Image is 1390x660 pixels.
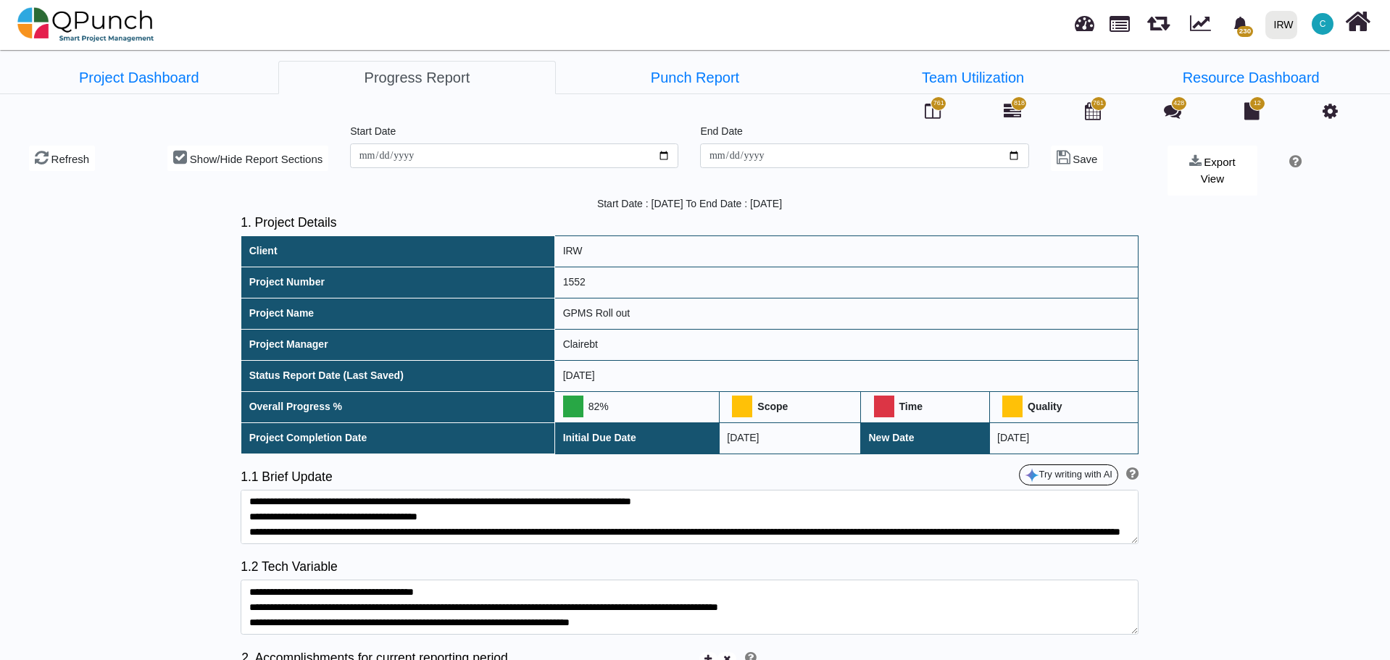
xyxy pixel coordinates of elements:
span: Projects [1110,9,1130,32]
td: 1552 [555,267,1139,298]
a: Help [1121,469,1139,481]
span: Export View [1201,156,1236,185]
td: 82% [555,391,720,422]
div: Notification [1228,11,1253,37]
th: Project Manager [241,329,555,360]
img: google-gemini-icon.8b74464.png [1025,468,1039,483]
h5: 1. Project Details [241,215,1139,230]
th: New Date [861,422,990,454]
a: IRW [1259,1,1303,49]
button: Refresh [29,146,95,171]
legend: End Date [700,124,1028,143]
th: Scope [719,391,860,422]
span: Clairebt [1312,13,1333,35]
a: Progress Report [278,61,557,94]
h5: 1.1 Brief Update [241,469,689,485]
td: [DATE] [719,422,860,454]
span: Releases [1147,7,1170,31]
div: Dynamic Report [1183,1,1224,49]
th: Initial Due Date [555,422,720,454]
i: Board [925,102,941,120]
li: GPMS Roll out [834,61,1112,93]
td: Clairebt [555,329,1139,360]
span: Refresh [51,153,90,165]
legend: Start Date [350,124,678,143]
button: Export View [1168,146,1257,196]
a: Help [1284,157,1302,169]
button: Save [1051,146,1104,171]
a: Resource Dashboard [1112,61,1390,94]
span: Show/Hide Report Sections [190,153,322,165]
th: Client [241,235,555,267]
span: 761 [1093,99,1104,109]
span: 12 [1254,99,1261,109]
td: [DATE] [555,360,1139,391]
th: Status Report Date (Last Saved) [241,360,555,391]
span: 818 [1014,99,1025,109]
a: 818 [1004,108,1021,120]
th: Project Name [241,298,555,329]
span: Save [1073,153,1097,165]
th: Overall Progress % [241,391,555,422]
th: Project Number [241,267,555,298]
i: Punch Discussion [1164,102,1181,120]
span: Start Date : [DATE] To End Date : [DATE] [597,198,782,209]
i: Document Library [1244,102,1260,120]
th: Project Completion Date [241,422,555,454]
td: [DATE] [989,422,1138,454]
span: C [1320,20,1326,28]
th: Time [861,391,990,422]
span: 761 [933,99,944,109]
button: Try writing with AI [1019,464,1118,486]
i: Home [1345,8,1370,35]
td: IRW [555,235,1139,267]
i: Gantt [1004,102,1021,120]
a: bell fill230 [1224,1,1260,46]
span: Dashboard [1075,9,1094,30]
a: Team Utilization [834,61,1112,94]
button: Show/Hide Report Sections [167,146,328,171]
a: Punch Report [556,61,834,94]
th: Quality [989,391,1138,422]
td: GPMS Roll out [555,298,1139,329]
img: qpunch-sp.fa6292f.png [17,3,154,46]
a: C [1303,1,1342,47]
i: Calendar [1085,102,1101,120]
h5: 1.2 Tech Variable [241,559,1139,575]
svg: bell fill [1233,17,1248,32]
span: 428 [1173,99,1184,109]
div: IRW [1274,12,1294,38]
span: 230 [1237,26,1252,37]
